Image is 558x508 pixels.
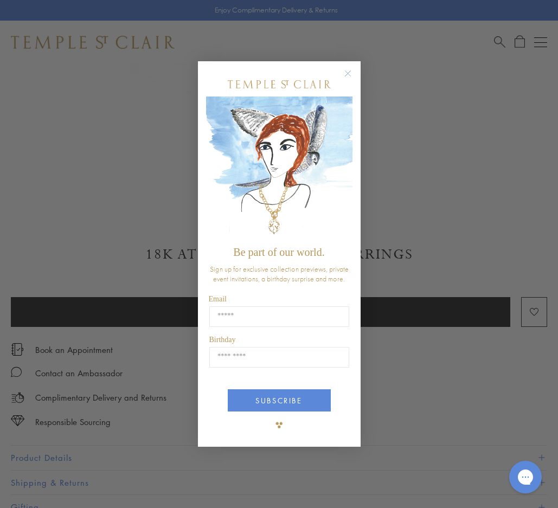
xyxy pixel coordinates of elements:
[209,306,349,327] input: Email
[347,72,360,86] button: Close dialog
[209,336,236,344] span: Birthday
[210,264,349,284] span: Sign up for exclusive collection previews, private event invitations, a birthday surprise and more.
[206,97,352,241] img: c4a9eb12-d91a-4d4a-8ee0-386386f4f338.jpeg
[504,457,547,497] iframe: Gorgias live chat messenger
[233,246,324,258] span: Be part of our world.
[228,389,331,411] button: SUBSCRIBE
[228,80,331,88] img: Temple St. Clair
[268,414,290,436] img: TSC
[209,295,227,303] span: Email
